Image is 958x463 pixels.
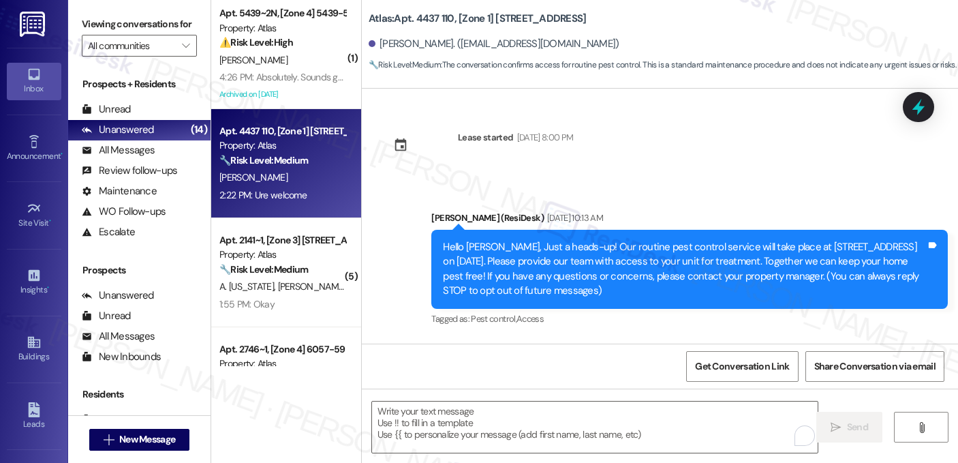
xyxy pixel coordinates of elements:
span: : The conversation confirms access for routine pest control. This is a standard maintenance proce... [369,58,956,72]
span: • [49,216,51,226]
div: Tagged as: [431,309,948,329]
strong: 🔧 Risk Level: Medium [369,59,441,70]
strong: 🔧 Risk Level: Medium [219,154,308,166]
div: Lease started [458,130,514,145]
div: Prospects [68,263,211,278]
div: (14) [187,119,211,140]
div: Unread [82,413,131,427]
span: Share Conversation via email [814,359,936,374]
div: Hello [PERSON_NAME], Just a heads-up! Our routine pest control service will take place at [STREET... [443,240,926,299]
div: All Messages [82,143,155,158]
div: [DATE] 8:00 PM [514,130,574,145]
div: Property: Atlas [219,357,345,371]
span: Pest control , [471,313,516,325]
i:  [182,40,189,51]
label: Viewing conversations for [82,14,197,35]
div: 4:26 PM: Absolutely. Sounds good [219,71,354,83]
div: Review follow-ups [82,164,177,178]
button: New Message [89,429,190,451]
textarea: To enrich screen reader interactions, please activate Accessibility in Grammarly extension settings [372,402,818,453]
a: Site Visit • [7,197,61,234]
div: Residents [68,387,211,402]
span: New Message [119,432,175,447]
div: Apt. 2141~1, [Zone 3] [STREET_ADDRESS][PERSON_NAME] [219,233,345,248]
span: Access [516,313,544,325]
span: • [47,283,49,293]
input: All communities [88,35,175,57]
i:  [831,422,841,433]
span: [PERSON_NAME] [219,171,288,183]
span: Get Conversation Link [695,359,789,374]
img: ResiDesk Logo [20,12,48,37]
div: Maintenance [82,184,157,198]
a: Buildings [7,331,61,368]
a: Inbox [7,63,61,100]
div: Property: Atlas [219,248,345,262]
strong: 🔧 Risk Level: Medium [219,263,308,275]
div: WO Follow-ups [82,205,166,219]
span: • [61,149,63,159]
div: New Inbounds [82,350,161,364]
div: Apt. 4437 110, [Zone 1] [STREET_ADDRESS] [219,124,345,138]
div: 2:22 PM: Ure welcome [219,189,307,201]
i:  [104,434,114,445]
div: 1:55 PM: Okay [219,298,275,310]
div: Apt. 5439~2N, [Zone 4] 5439-5441 [GEOGRAPHIC_DATA] [219,6,345,20]
div: [DATE] 10:13 AM [544,211,603,225]
div: Property: Atlas [219,138,345,153]
button: Send [816,412,882,443]
span: A. [US_STATE] [219,280,278,293]
span: [PERSON_NAME] [219,54,288,66]
div: Escalate [82,225,135,239]
div: All Messages [82,329,155,344]
div: [PERSON_NAME]. ([EMAIL_ADDRESS][DOMAIN_NAME]) [369,37,619,51]
span: Send [847,420,868,434]
div: Unread [82,102,131,117]
a: Insights • [7,264,61,301]
b: Atlas: Apt. 4437 110, [Zone 1] [STREET_ADDRESS] [369,12,587,26]
div: Unanswered [82,123,154,137]
div: Unanswered [82,288,154,303]
button: Share Conversation via email [805,351,944,382]
div: [PERSON_NAME] (ResiDesk) [431,211,948,230]
div: Apt. 2746~1, [Zone 4] 6057-59 S. [US_STATE] [219,342,345,357]
div: Unread [82,309,131,323]
span: [PERSON_NAME] [277,280,345,293]
strong: ⚠️ Risk Level: High [219,36,293,48]
button: Get Conversation Link [686,351,798,382]
div: Property: Atlas [219,21,345,35]
i:  [916,422,927,433]
div: Prospects + Residents [68,77,211,91]
a: Leads [7,398,61,435]
div: Archived on [DATE] [218,86,347,103]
